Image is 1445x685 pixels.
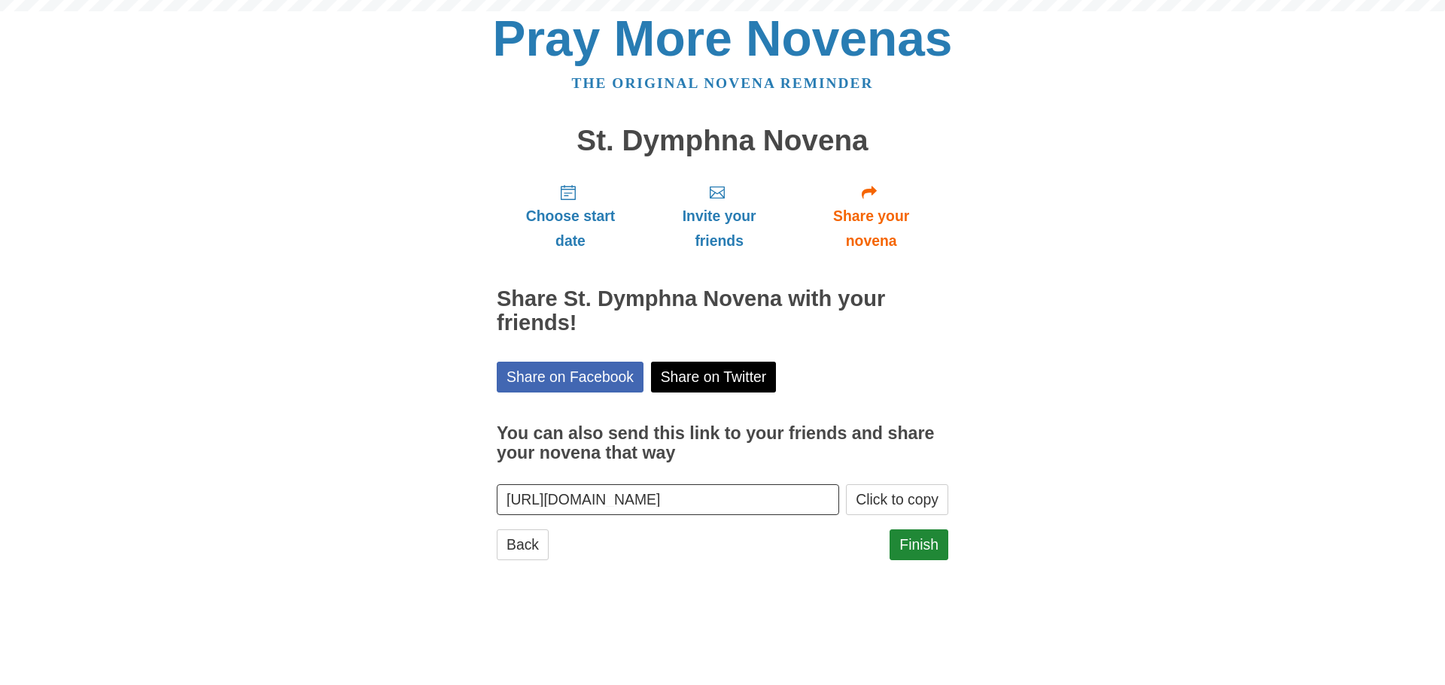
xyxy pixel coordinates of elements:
[497,424,948,462] h3: You can also send this link to your friends and share your novena that way
[794,171,948,261] a: Share your novena
[644,171,794,261] a: Invite your friends
[512,204,629,253] span: Choose start date
[497,287,948,335] h2: Share St. Dymphna Novena with your friends!
[890,529,948,560] a: Finish
[497,171,644,261] a: Choose start date
[493,11,953,66] a: Pray More Novenas
[572,75,874,91] a: The original novena reminder
[651,362,777,393] a: Share on Twitter
[809,204,933,253] span: Share your novena
[497,362,643,393] a: Share on Facebook
[846,484,948,515] button: Click to copy
[497,529,549,560] a: Back
[659,204,779,253] span: Invite your friends
[497,125,948,157] h1: St. Dymphna Novena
